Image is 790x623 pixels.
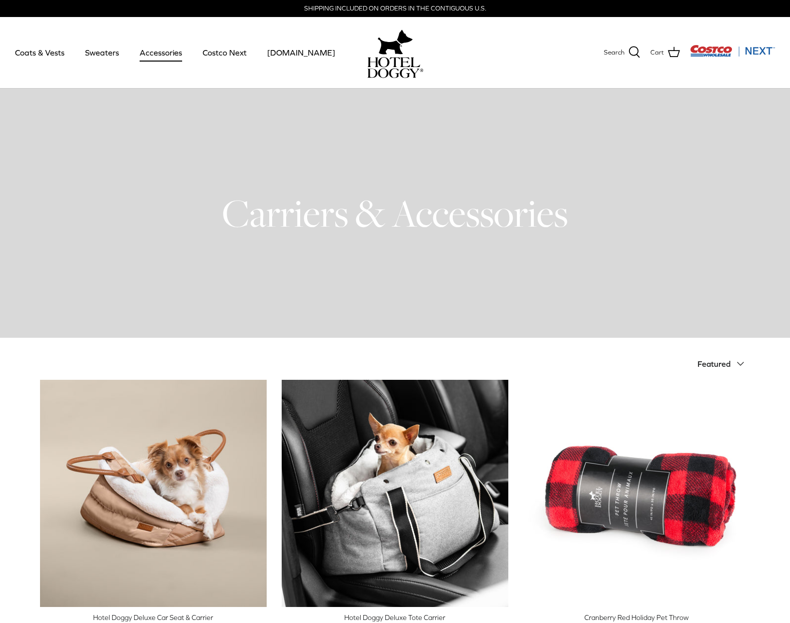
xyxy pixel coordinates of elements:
h1: Carriers & Accessories [40,189,750,238]
a: Sweaters [76,36,128,70]
a: [DOMAIN_NAME] [258,36,344,70]
a: hoteldoggy.com hoteldoggycom [367,27,423,78]
div: Hotel Doggy Deluxe Car Seat & Carrier [40,612,267,623]
a: Coats & Vests [6,36,74,70]
img: hoteldoggy.com [378,27,413,57]
a: Accessories [131,36,191,70]
a: Cranberry Red Holiday Pet Throw [523,380,750,606]
img: Costco Next [690,45,775,57]
a: Hotel Doggy Deluxe Tote Carrier [282,380,508,606]
a: Cart [650,46,680,59]
a: Hotel Doggy Deluxe Car Seat & Carrier [40,380,267,606]
div: Cranberry Red Holiday Pet Throw [523,612,750,623]
span: Featured [697,359,730,368]
span: Search [604,48,624,58]
img: hoteldoggycom [367,57,423,78]
div: Hotel Doggy Deluxe Tote Carrier [282,612,508,623]
a: Visit Costco Next [690,51,775,59]
a: Search [604,46,640,59]
button: Featured [697,353,750,375]
span: Cart [650,48,664,58]
a: Costco Next [194,36,256,70]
